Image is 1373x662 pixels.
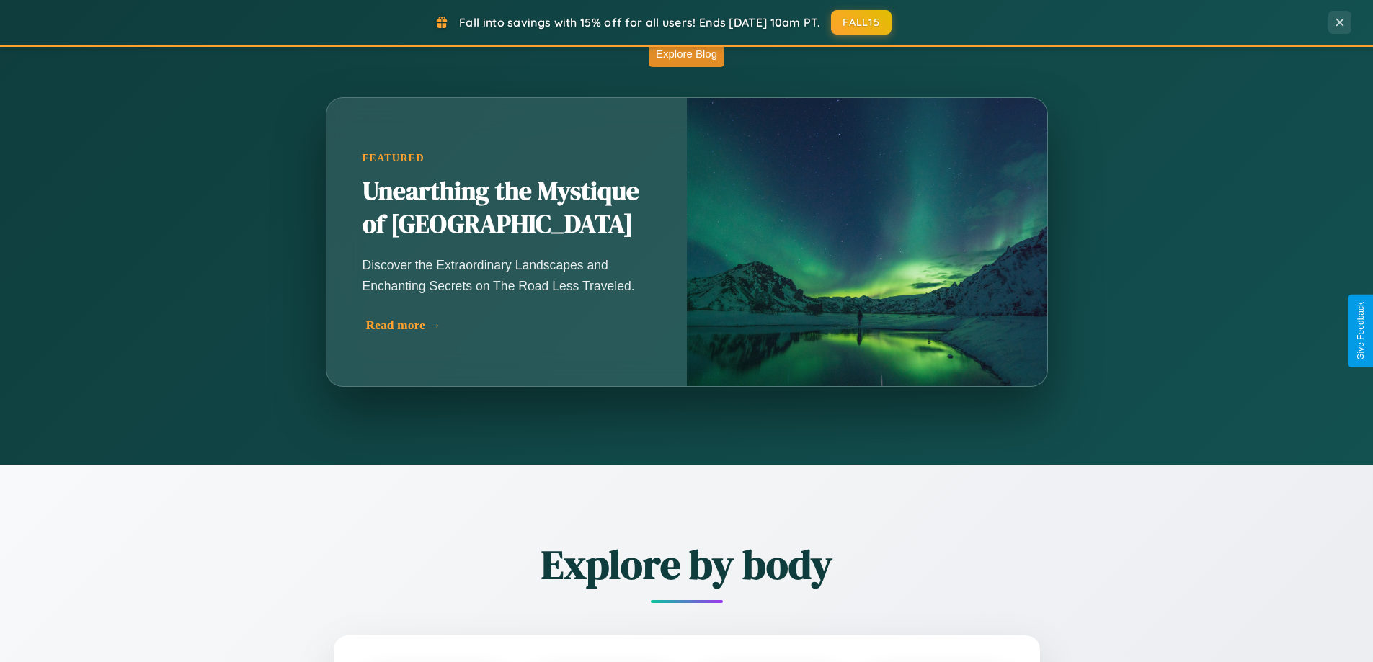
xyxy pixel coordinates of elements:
[649,40,724,67] button: Explore Blog
[831,10,892,35] button: FALL15
[363,255,651,295] p: Discover the Extraordinary Landscapes and Enchanting Secrets on The Road Less Traveled.
[363,175,651,241] h2: Unearthing the Mystique of [GEOGRAPHIC_DATA]
[363,152,651,164] div: Featured
[459,15,820,30] span: Fall into savings with 15% off for all users! Ends [DATE] 10am PT.
[366,318,654,333] div: Read more →
[254,537,1119,592] h2: Explore by body
[1356,302,1366,360] div: Give Feedback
